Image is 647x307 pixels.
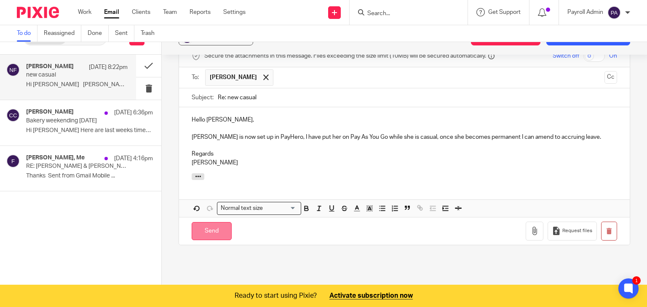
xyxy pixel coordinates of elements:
a: Email [104,8,119,16]
a: Reassigned [44,25,81,42]
a: Clients [132,8,150,16]
span: Switch off [553,52,579,60]
span: Secure the attachments in this message. Files exceeding the size limit (10MB) will be secured aut... [204,52,486,60]
p: RE: [PERSON_NAME] & [PERSON_NAME] [26,163,128,170]
span: On [609,52,617,60]
a: Work [78,8,91,16]
input: Search [366,10,442,18]
p: Regards [192,150,617,158]
p: [DATE] 4:16pm [114,154,153,163]
b: | Real Lebanese Cuisine [31,69,108,76]
img: svg%3E [6,63,20,77]
button: Request files [548,222,596,241]
a: Reports [190,8,211,16]
p: [PERSON_NAME] is now set up in PayHero, I have put her on Pay As You Go while she is casual, once... [192,133,617,141]
a: Trash [141,25,161,42]
div: 1 [632,276,641,285]
a: Done [88,25,109,42]
span: [PERSON_NAME] [210,73,257,82]
input: Search for option [266,204,296,213]
span: Request files [562,228,592,234]
label: To: [192,73,201,82]
span: Get Support [488,9,521,15]
img: svg%3E [607,6,621,19]
p: Hi [PERSON_NAME] [PERSON_NAME] is just doing casual... [26,81,128,88]
p: [DATE] 6:36pm [114,109,153,117]
span: Normal text size [219,204,265,213]
p: [PERSON_NAME] [192,159,617,167]
a: Settings [223,8,246,16]
p: Hello [PERSON_NAME], [192,116,617,124]
img: svg%3E [6,109,20,122]
p: [DATE] 8:22pm [89,63,128,71]
a: To do [17,25,37,42]
p: Hi [PERSON_NAME] Here are last weeks times. You... [26,127,153,134]
button: Cc [604,71,617,84]
p: new casual [26,71,107,79]
label: Subject: [192,93,214,102]
p: Payroll Admin [567,8,603,16]
a: Team [163,8,177,16]
img: svg%3E [6,154,20,168]
h4: [PERSON_NAME], Me [26,154,85,161]
div: Search for option [217,202,301,215]
h4: [PERSON_NAME] [26,63,74,70]
h4: [PERSON_NAME] [26,109,74,116]
p: Bakery weekending [DATE] [26,117,128,124]
input: Send [192,222,232,240]
img: Pixie [17,7,59,18]
a: Sent [115,25,134,42]
p: Thanks Sent from Gmail Mobile ... [26,172,153,180]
